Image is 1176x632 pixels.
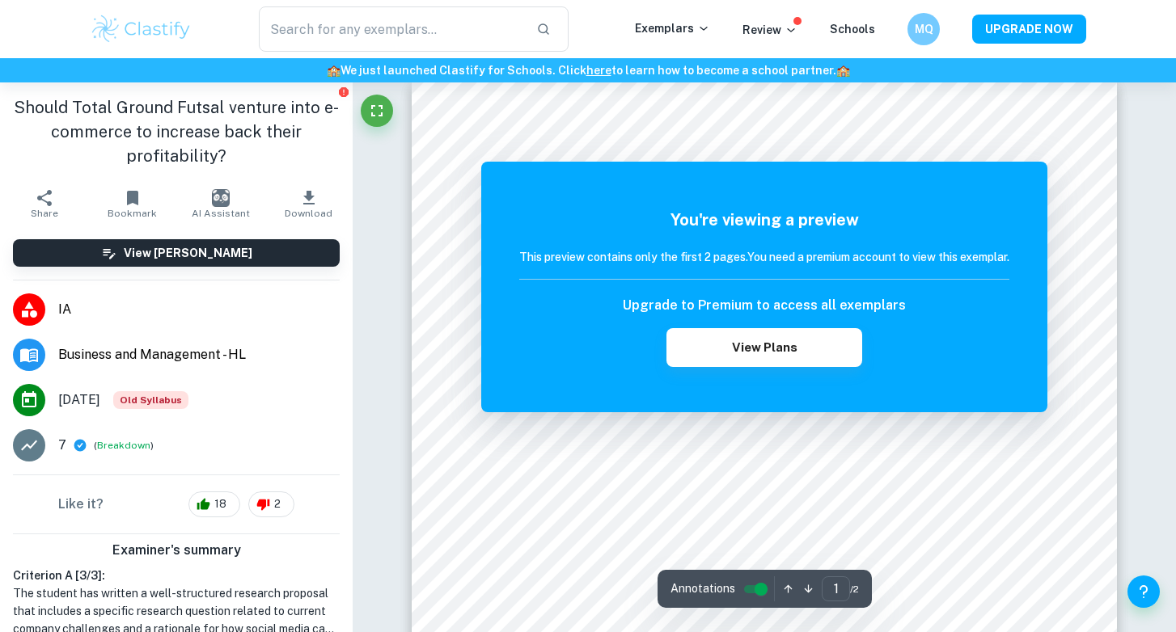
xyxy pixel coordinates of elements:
span: Annotations [670,580,735,597]
img: Clastify logo [90,13,192,45]
h5: You're viewing a preview [519,208,1009,232]
span: AI Assistant [192,208,250,219]
button: Help and Feedback [1127,575,1160,608]
h6: Examiner's summary [6,541,346,560]
span: Share [31,208,58,219]
img: AI Assistant [212,189,230,207]
span: 2 [265,496,290,512]
span: 🏫 [836,64,850,77]
span: Bookmark [108,208,157,219]
h6: Upgrade to Premium to access all exemplars [623,296,906,315]
p: Exemplars [635,19,710,37]
span: ( ) [94,438,154,453]
a: Schools [830,23,875,36]
button: Report issue [337,86,349,98]
button: MQ [907,13,940,45]
span: Download [285,208,332,219]
button: AI Assistant [176,181,264,226]
h1: Should Total Ground Futsal venture into e-commerce to increase back their profitability? [13,95,340,168]
button: Download [264,181,353,226]
button: View Plans [666,328,862,367]
button: View [PERSON_NAME] [13,239,340,267]
button: Fullscreen [361,95,393,127]
span: Old Syllabus [113,391,188,409]
h6: MQ [915,20,933,38]
a: here [586,64,611,77]
h6: We just launched Clastify for Schools. Click to learn how to become a school partner. [3,61,1173,79]
button: Bookmark [88,181,176,226]
span: 18 [205,496,235,512]
div: Starting from the May 2024 session, the Business IA requirements have changed. It's OK to refer t... [113,391,188,409]
h6: This preview contains only the first 2 pages. You need a premium account to view this exemplar. [519,248,1009,266]
p: Review [742,21,797,39]
span: / 2 [850,582,859,596]
input: Search for any exemplars... [259,6,523,52]
span: IA [58,300,340,319]
h6: Like it? [58,495,104,514]
h6: View [PERSON_NAME] [124,244,252,262]
span: 🏫 [327,64,341,77]
p: 7 [58,436,66,455]
h6: Criterion A [ 3 / 3 ]: [13,567,340,584]
span: Business and Management - HL [58,345,340,364]
button: Breakdown [97,438,150,453]
span: [DATE] [58,390,100,410]
button: UPGRADE NOW [972,15,1086,44]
